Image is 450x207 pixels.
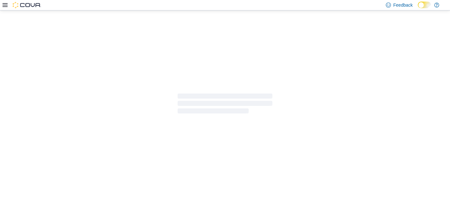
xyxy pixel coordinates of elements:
span: Feedback [393,2,413,8]
input: Dark Mode [418,2,431,8]
img: Cova [13,2,41,8]
span: Loading [178,95,272,115]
